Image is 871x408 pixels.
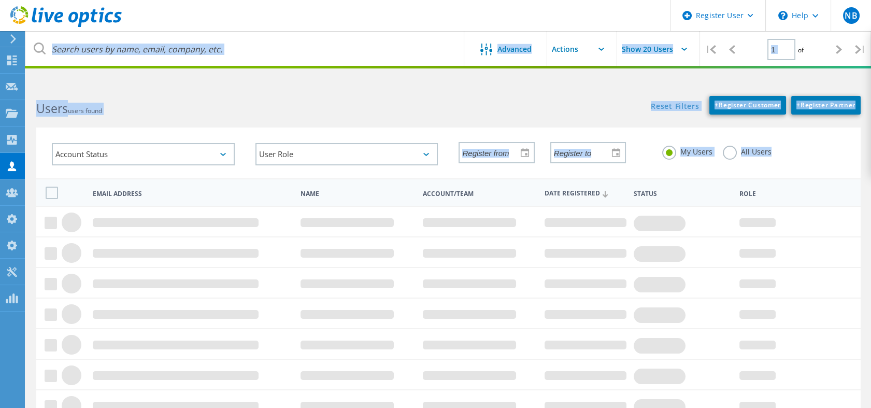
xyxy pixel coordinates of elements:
[723,146,772,156] label: All Users
[551,143,618,162] input: Register to
[634,191,731,197] span: Status
[460,143,526,162] input: Register from
[52,143,235,165] div: Account Status
[36,100,68,117] b: Users
[715,101,719,109] b: +
[739,191,845,197] span: Role
[26,31,465,67] input: Search users by name, email, company, etc.
[497,46,532,53] span: Advanced
[845,11,857,20] span: NB
[778,11,788,20] svg: \n
[93,191,292,197] span: Email Address
[796,101,801,109] b: +
[662,146,712,156] label: My Users
[700,31,721,68] div: |
[850,31,871,68] div: |
[301,191,414,197] span: Name
[715,101,781,109] span: Register Customer
[709,96,786,115] a: +Register Customer
[255,143,438,165] div: User Role
[10,22,122,29] a: Live Optics Dashboard
[798,46,804,54] span: of
[791,96,861,115] a: +Register Partner
[423,191,536,197] span: Account/Team
[545,190,625,197] span: Date Registered
[796,101,855,109] span: Register Partner
[68,106,102,115] span: users found
[651,103,699,111] a: Reset Filters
